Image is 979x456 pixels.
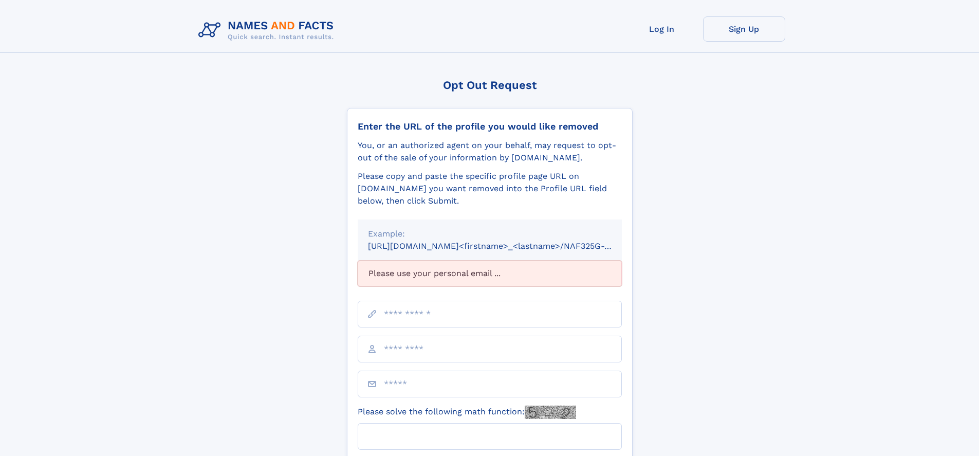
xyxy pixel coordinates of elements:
img: Logo Names and Facts [194,16,342,44]
div: You, or an authorized agent on your behalf, may request to opt-out of the sale of your informatio... [358,139,622,164]
div: Enter the URL of the profile you would like removed [358,121,622,132]
div: Please copy and paste the specific profile page URL on [DOMAIN_NAME] you want removed into the Pr... [358,170,622,207]
div: Example: [368,228,612,240]
label: Please solve the following math function: [358,406,576,419]
div: Please use your personal email ... [358,261,622,286]
small: [URL][DOMAIN_NAME]<firstname>_<lastname>/NAF325G-xxxxxxxx [368,241,641,251]
a: Log In [621,16,703,42]
a: Sign Up [703,16,785,42]
div: Opt Out Request [347,79,633,92]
